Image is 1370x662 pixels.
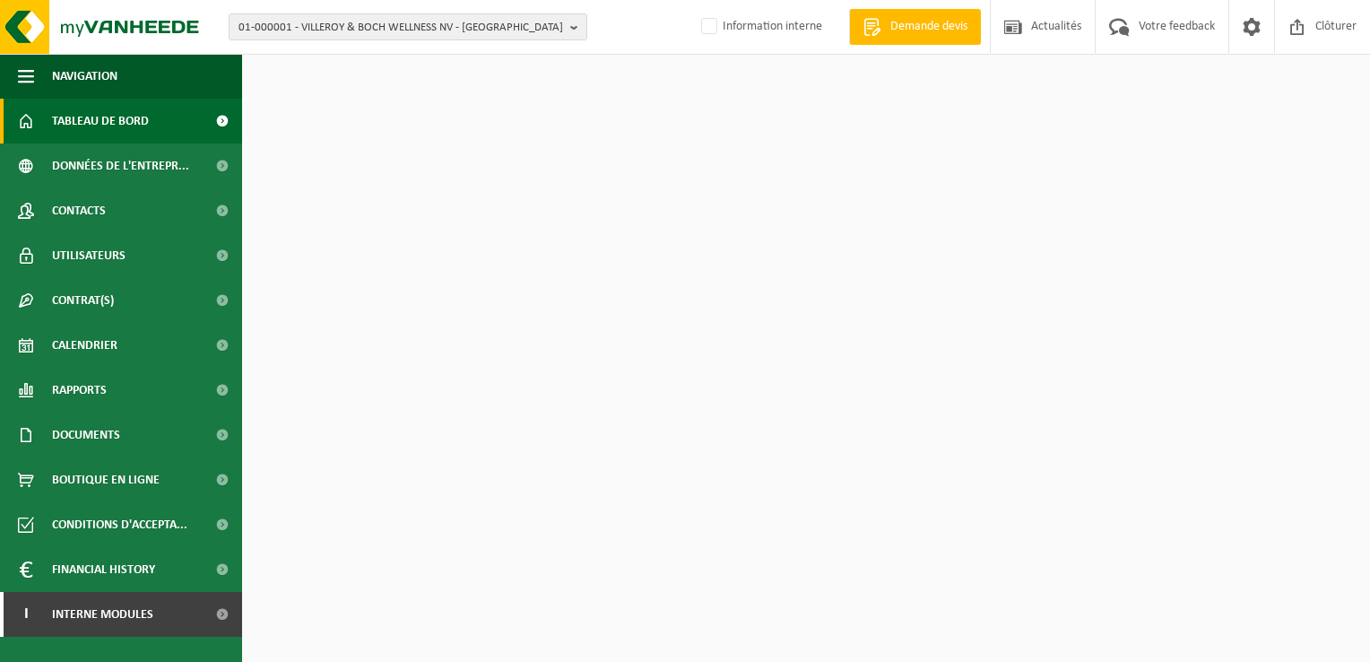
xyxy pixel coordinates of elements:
span: Demande devis [886,18,972,36]
span: Rapports [52,368,107,413]
a: Demande devis [849,9,981,45]
button: 01-000001 - VILLEROY & BOCH WELLNESS NV - [GEOGRAPHIC_DATA] [229,13,587,40]
span: Données de l'entrepr... [52,144,189,188]
span: Contrat(s) [52,278,114,323]
span: Documents [52,413,120,457]
span: Financial History [52,547,155,592]
span: Tableau de bord [52,99,149,144]
span: Navigation [52,54,117,99]
span: Utilisateurs [52,233,126,278]
span: Conditions d'accepta... [52,502,187,547]
span: 01-000001 - VILLEROY & BOCH WELLNESS NV - [GEOGRAPHIC_DATA] [238,14,563,41]
span: Contacts [52,188,106,233]
span: Boutique en ligne [52,457,160,502]
span: Interne modules [52,592,153,637]
span: I [18,592,34,637]
label: Information interne [698,13,822,40]
span: Calendrier [52,323,117,368]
